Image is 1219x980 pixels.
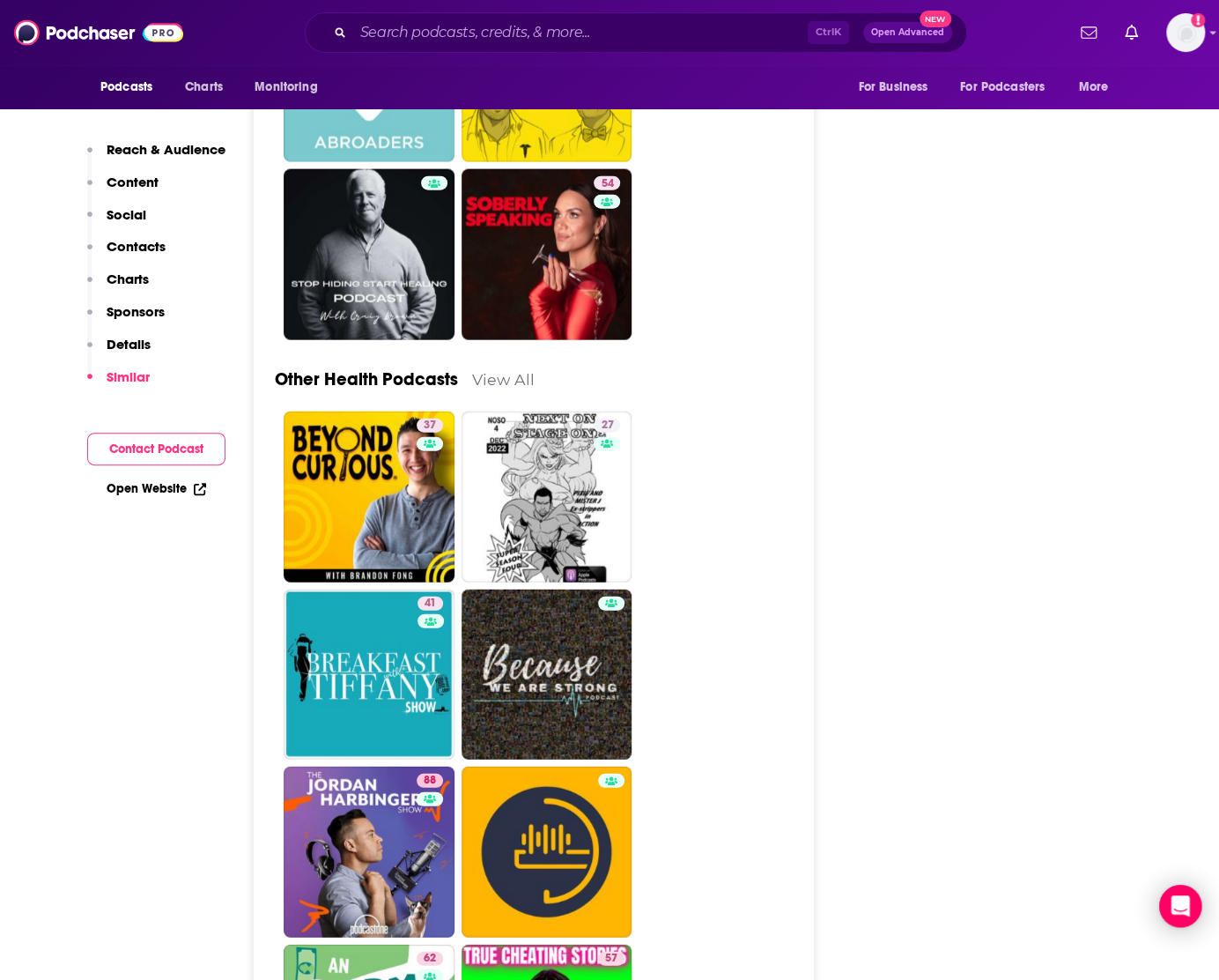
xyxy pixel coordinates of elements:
span: 27 [601,417,613,434]
button: Charts [87,271,149,303]
p: Sponsors [107,303,165,320]
span: 57 [605,950,617,968]
button: Sponsors [87,303,165,336]
a: View All [472,370,535,389]
button: Reach & Audience [87,141,225,174]
button: Show profile menu [1166,13,1205,52]
span: 88 [424,772,436,790]
a: 57 [598,952,624,966]
button: Details [87,336,151,368]
img: User Profile [1166,13,1205,52]
a: 27 [462,412,632,583]
button: open menu [1067,71,1131,104]
span: Charts [185,75,223,100]
div: Search podcasts, credits, & more... [305,12,967,53]
button: Open AdvancedNew [863,22,952,43]
p: Social [107,206,146,223]
input: Search podcasts, credits, & more... [353,19,808,47]
span: 62 [424,950,436,968]
button: Content [87,174,159,206]
span: 54 [601,175,613,193]
a: Other Health Podcasts [275,368,458,390]
span: Ctrl K [808,21,849,44]
span: For Business [858,75,927,100]
svg: Add a profile image [1191,13,1205,27]
p: Content [107,174,159,190]
button: Contact Podcast [87,433,225,465]
p: Reach & Audience [107,141,225,158]
p: Similar [107,368,150,385]
span: More [1079,75,1109,100]
button: open menu [846,71,949,104]
a: 41 [284,590,454,761]
p: Details [107,336,151,353]
button: open menu [949,71,1070,104]
button: Social [87,206,146,239]
span: 41 [425,595,436,612]
a: Show notifications dropdown [1118,18,1145,48]
span: 37 [424,417,436,434]
a: Open Website [107,481,206,496]
span: For Podcasters [960,75,1045,100]
span: Monitoring [255,75,317,100]
button: Contacts [87,238,166,271]
span: Podcasts [100,75,152,100]
p: Contacts [107,238,166,255]
a: Show notifications dropdown [1074,18,1104,48]
button: open menu [88,71,175,104]
a: 88 [417,774,443,788]
div: Open Intercom Messenger [1159,885,1201,927]
img: Podchaser - Follow, Share and Rate Podcasts [14,16,183,49]
button: Similar [87,368,150,401]
a: 41 [417,597,443,611]
a: 54 [462,169,632,340]
button: open menu [242,71,340,104]
p: Charts [107,271,149,287]
a: 37 [417,419,443,433]
a: 54 [594,176,620,190]
a: 37 [284,412,454,583]
a: Charts [174,71,233,104]
a: 62 [417,952,443,966]
span: Open Advanced [871,28,944,37]
span: Logged in as evankrask [1166,13,1205,52]
span: New [920,11,951,27]
a: 27 [594,419,620,433]
a: 88 [284,767,454,938]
